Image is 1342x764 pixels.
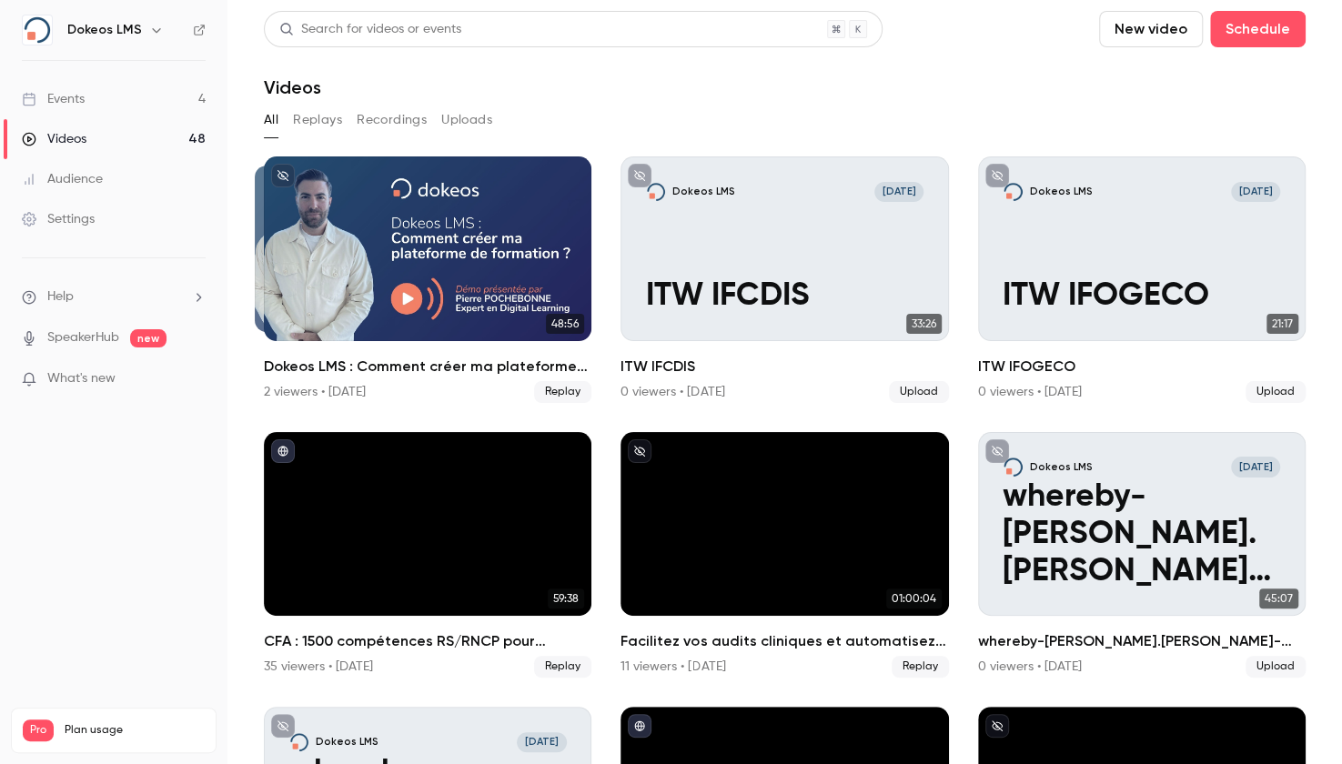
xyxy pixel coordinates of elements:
[621,432,948,679] a: 01:00:04Facilitez vos audits cliniques et automatisez vos synthèses de logs avec Dokeos11 viewers...
[886,588,942,608] span: 01:00:04
[22,210,95,228] div: Settings
[1003,182,1024,203] img: ITW IFOGECO
[357,106,427,135] button: Recordings
[1266,314,1298,334] span: 21:17
[22,170,103,188] div: Audience
[130,329,166,347] span: new
[621,630,948,652] h2: Facilitez vos audits cliniques et automatisez vos synthèses de logs avec Dokeos
[978,432,1306,679] li: whereby-vasileos.beck-18-Dec-2024-1505-CET
[1246,381,1306,403] span: Upload
[646,278,923,316] p: ITW IFCDIS
[1231,182,1281,203] span: [DATE]
[978,383,1082,401] div: 0 viewers • [DATE]
[534,381,591,403] span: Replay
[271,714,295,738] button: unpublished
[264,356,591,377] h2: Dokeos LMS : Comment créer ma plateforme de formation ?
[65,723,205,738] span: Plan usage
[672,185,735,198] p: Dokeos LMS
[1231,457,1281,477] span: [DATE]
[628,164,651,187] button: unpublished
[279,20,461,39] div: Search for videos or events
[621,383,724,401] div: 0 viewers • [DATE]
[264,11,1306,753] section: Videos
[628,714,651,738] button: published
[978,630,1306,652] h2: whereby-[PERSON_NAME].[PERSON_NAME]-[DATE]-1505-CET
[889,381,949,403] span: Upload
[1099,11,1203,47] button: New video
[264,156,591,403] a: 48:5648:56Dokeos LMS : Comment créer ma plateforme de formation ?2 viewers • [DATE]Replay
[874,182,924,203] span: [DATE]
[264,383,366,401] div: 2 viewers • [DATE]
[441,106,492,135] button: Uploads
[906,314,942,334] span: 33:26
[47,328,119,347] a: SpeakerHub
[264,432,591,679] li: CFA : 1500 compétences RS/RNCP pour déployer rapidement vos parcours complets
[621,356,948,377] h2: ITW IFCDIS
[985,439,1009,463] button: unpublished
[621,432,948,679] li: Facilitez vos audits cliniques et automatisez vos synthèses de logs avec Dokeos
[978,432,1306,679] a: whereby-vasileos.beck-18-Dec-2024-1505-CETDokeos LMS[DATE]whereby-[PERSON_NAME].[PERSON_NAME]-[DA...
[1003,457,1024,477] img: whereby-vasileos.beck-18-Dec-2024-1505-CET
[271,164,295,187] button: unpublished
[1210,11,1306,47] button: Schedule
[978,156,1306,403] a: ITW IFOGECODokeos LMS[DATE]ITW IFOGECO21:17ITW IFOGECO0 viewers • [DATE]Upload
[548,588,584,608] span: 59:38
[23,15,52,45] img: Dokeos LMS
[978,156,1306,403] li: ITW IFOGECO
[517,732,567,753] span: [DATE]
[892,656,949,678] span: Replay
[264,432,591,679] a: 59:38CFA : 1500 compétences RS/RNCP pour déployer rapidement vos parcours complets35 viewers • [D...
[1029,185,1092,198] p: Dokeos LMS
[1246,656,1306,678] span: Upload
[22,90,85,108] div: Events
[293,106,342,135] button: Replays
[47,369,116,388] span: What's new
[264,630,591,652] h2: CFA : 1500 compétences RS/RNCP pour déployer rapidement vos parcours complets
[67,21,142,39] h6: Dokeos LMS
[1259,588,1298,608] span: 45:07
[264,106,278,135] button: All
[22,130,86,148] div: Videos
[1003,479,1280,591] p: whereby-[PERSON_NAME].[PERSON_NAME]-[DATE]-1505-CET
[621,156,948,403] a: ITW IFCDISDokeos LMS[DATE]ITW IFCDIS33:26ITW IFCDIS0 viewers • [DATE]Upload
[47,287,74,307] span: Help
[1003,278,1280,316] p: ITW IFOGECO
[534,656,591,678] span: Replay
[264,658,373,676] div: 35 viewers • [DATE]
[264,156,591,403] li: Dokeos LMS : Comment créer ma plateforme de formation ?
[1029,460,1092,474] p: Dokeos LMS
[23,719,54,741] span: Pro
[621,156,948,403] li: ITW IFCDIS
[271,439,295,463] button: published
[978,356,1306,377] h2: ITW IFOGECO
[289,732,310,753] img: whereby-vasileos.beck-18-Dec-2024-1505-CET
[22,287,206,307] li: help-dropdown-opener
[264,76,321,98] h1: Videos
[316,735,378,749] p: Dokeos LMS
[621,658,725,676] div: 11 viewers • [DATE]
[184,371,206,387] iframe: Noticeable Trigger
[628,439,651,463] button: unpublished
[985,714,1009,738] button: unpublished
[985,164,1009,187] button: unpublished
[546,314,584,334] span: 48:56
[978,658,1082,676] div: 0 viewers • [DATE]
[646,182,667,203] img: ITW IFCDIS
